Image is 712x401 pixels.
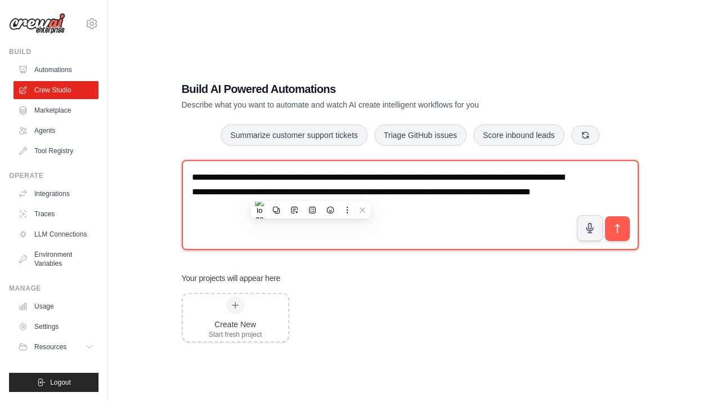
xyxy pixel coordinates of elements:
[577,215,603,241] button: Click to speak your automation idea
[9,13,65,34] img: Logo
[14,142,98,160] a: Tool Registry
[14,205,98,223] a: Traces
[571,126,599,145] button: Get new suggestions
[9,284,98,293] div: Manage
[14,122,98,140] a: Agents
[209,319,262,330] div: Create New
[14,81,98,99] a: Crew Studio
[209,330,262,339] div: Start fresh project
[9,171,98,180] div: Operate
[182,273,281,284] h3: Your projects will appear here
[14,297,98,315] a: Usage
[656,347,712,401] iframe: Chat Widget
[473,124,565,146] button: Score inbound leads
[221,124,367,146] button: Summarize customer support tickets
[14,225,98,243] a: LLM Connections
[374,124,467,146] button: Triage GitHub issues
[14,246,98,273] a: Environment Variables
[14,338,98,356] button: Resources
[182,99,560,110] p: Describe what you want to automate and watch AI create intelligent workflows for you
[14,61,98,79] a: Automations
[34,342,66,351] span: Resources
[50,378,71,387] span: Logout
[182,81,560,97] h1: Build AI Powered Automations
[9,373,98,392] button: Logout
[9,47,98,56] div: Build
[14,318,98,336] a: Settings
[14,101,98,119] a: Marketplace
[14,185,98,203] a: Integrations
